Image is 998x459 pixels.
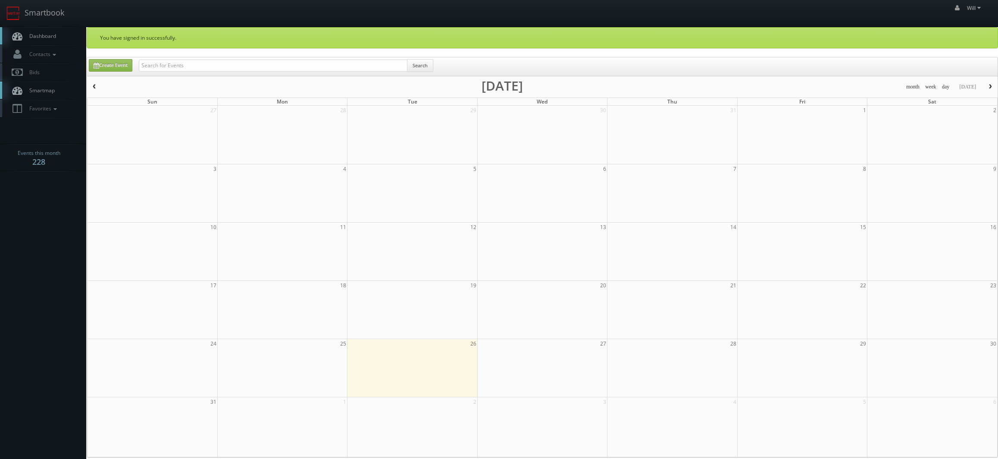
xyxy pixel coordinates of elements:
span: 18 [339,281,347,290]
span: Will [967,4,983,12]
span: 12 [469,223,477,232]
span: 20 [599,281,607,290]
span: 10 [210,223,217,232]
span: 13 [599,223,607,232]
button: week [922,82,939,92]
span: 16 [989,223,997,232]
span: 4 [732,397,737,406]
span: Bids [25,69,40,76]
span: 3 [213,164,217,173]
span: 21 [729,281,737,290]
span: 30 [989,339,997,348]
span: 7 [732,164,737,173]
span: 31 [210,397,217,406]
button: Search [407,59,433,72]
span: 25 [339,339,347,348]
button: day [939,82,953,92]
span: 2 [472,397,477,406]
span: 26 [469,339,477,348]
span: 5 [862,397,867,406]
span: 27 [210,106,217,115]
span: 1 [862,106,867,115]
input: Search for Events [139,60,407,72]
span: 15 [859,223,867,232]
span: 3 [602,397,607,406]
span: 1 [342,397,347,406]
span: Tue [408,98,417,105]
button: month [903,82,923,92]
span: 2 [992,106,997,115]
span: 4 [342,164,347,173]
span: Fri [799,98,805,105]
span: Events this month [18,149,60,157]
span: 9 [992,164,997,173]
span: 28 [729,339,737,348]
span: 30 [599,106,607,115]
span: 17 [210,281,217,290]
span: Wed [537,98,547,105]
span: 29 [469,106,477,115]
span: 8 [862,164,867,173]
span: Sat [928,98,936,105]
span: 11 [339,223,347,232]
p: You have signed in successfully. [100,34,985,41]
strong: 228 [32,157,45,167]
span: 6 [992,397,997,406]
span: 23 [989,281,997,290]
img: smartbook-logo.png [6,6,20,20]
span: 28 [339,106,347,115]
span: 14 [729,223,737,232]
a: Create Event [89,59,132,72]
span: 27 [599,339,607,348]
span: Thu [667,98,677,105]
span: 5 [472,164,477,173]
span: 29 [859,339,867,348]
span: 19 [469,281,477,290]
span: Smartmap [25,87,55,94]
span: Contacts [25,50,58,58]
span: 31 [729,106,737,115]
span: 6 [602,164,607,173]
span: 22 [859,281,867,290]
span: Mon [277,98,288,105]
span: 24 [210,339,217,348]
h2: [DATE] [482,82,523,90]
span: Sun [147,98,157,105]
span: Dashboard [25,32,56,40]
span: Favorites [25,105,59,112]
button: [DATE] [956,82,979,92]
